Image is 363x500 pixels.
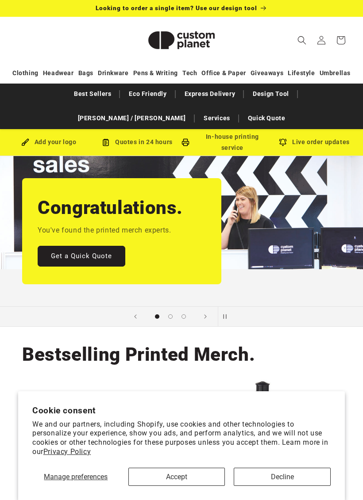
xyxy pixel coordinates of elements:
a: Express Delivery [180,86,240,102]
button: Load slide 3 of 3 [177,310,190,323]
button: Pause slideshow [218,307,237,326]
span: Looking to order a single item? Use our design tool [96,4,257,11]
h2: Bestselling Printed Merch. [22,343,255,366]
a: Tech [182,65,197,81]
a: Services [199,111,235,126]
a: [PERSON_NAME] / [PERSON_NAME] [73,111,190,126]
p: You've found the printed merch experts. [38,224,171,237]
span: Manage preferences [44,473,108,481]
button: Decline [234,468,331,486]
img: In-house printing [181,138,189,146]
img: Brush Icon [21,138,29,146]
summary: Search [292,31,312,50]
img: Order Updates Icon [102,138,110,146]
a: Custom Planet [134,17,229,63]
a: Drinkware [98,65,128,81]
a: Umbrellas [320,65,351,81]
button: Manage preferences [32,468,120,486]
a: Quick Quote [243,111,290,126]
p: We and our partners, including Shopify, use cookies and other technologies to personalize your ex... [32,420,331,457]
a: Privacy Policy [43,447,91,456]
a: Design Tool [248,86,293,102]
a: Pens & Writing [133,65,178,81]
div: In-house printing service [181,131,270,153]
h2: Congratulations. [38,196,183,220]
a: Lifestyle [288,65,315,81]
div: Live order updates [270,137,359,148]
button: Load slide 2 of 3 [164,310,177,323]
a: Get a Quick Quote [38,246,125,267]
a: Giveaways [251,65,283,81]
div: Add your logo [4,137,93,148]
h2: Cookie consent [32,405,331,416]
button: Accept [128,468,225,486]
button: Next slide [196,307,215,326]
img: Order updates [279,138,287,146]
a: Best Sellers [70,86,116,102]
div: Quotes in 24 hours [93,137,181,148]
button: Previous slide [126,307,145,326]
img: Custom Planet [137,20,226,60]
a: Clothing [12,65,39,81]
a: Office & Paper [201,65,246,81]
a: Headwear [43,65,74,81]
button: Load slide 1 of 3 [151,310,164,323]
a: Bags [78,65,93,81]
a: Eco Friendly [124,86,171,102]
